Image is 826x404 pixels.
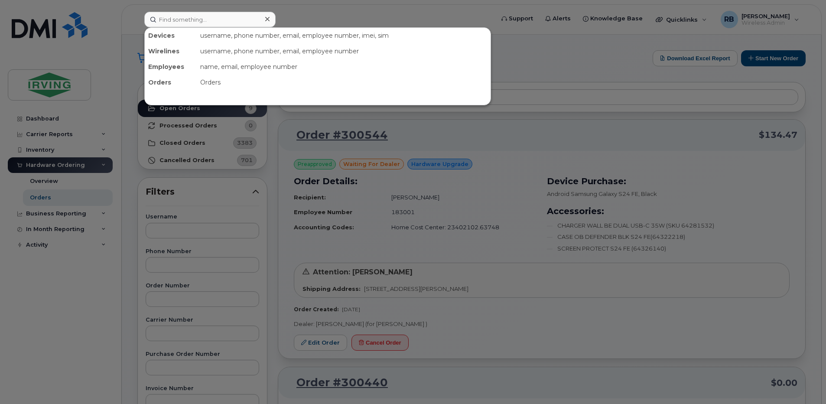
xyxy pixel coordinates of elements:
[145,59,197,75] div: Employees
[197,28,491,43] div: username, phone number, email, employee number, imei, sim
[145,28,197,43] div: Devices
[197,75,491,90] div: Orders
[197,43,491,59] div: username, phone number, email, employee number
[145,75,197,90] div: Orders
[197,59,491,75] div: name, email, employee number
[145,43,197,59] div: Wirelines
